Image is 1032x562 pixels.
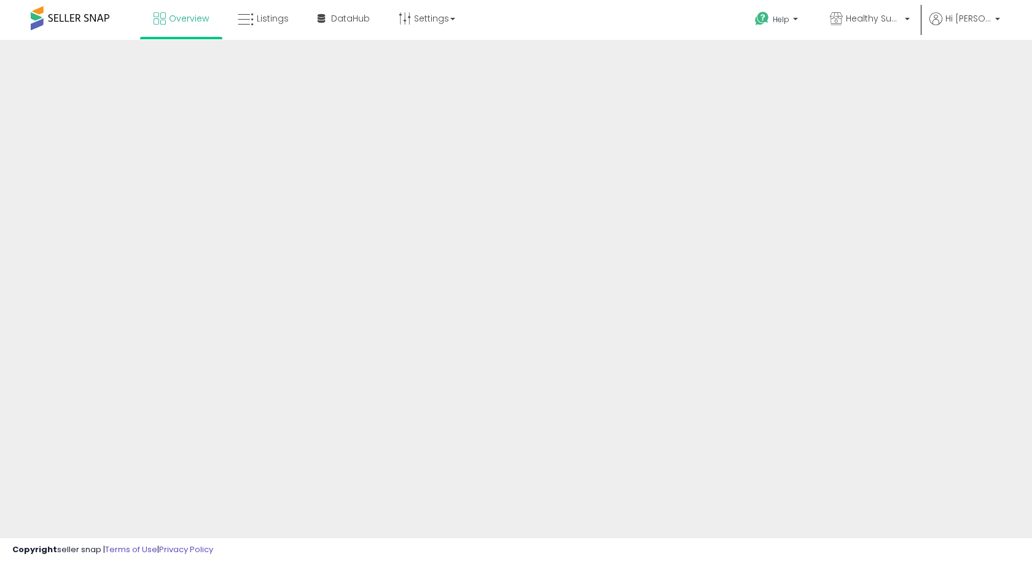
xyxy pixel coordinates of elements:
[169,12,209,25] span: Overview
[105,544,157,555] a: Terms of Use
[12,544,213,556] div: seller snap | |
[12,544,57,555] strong: Copyright
[945,12,991,25] span: Hi [PERSON_NAME]
[159,544,213,555] a: Privacy Policy
[754,11,770,26] i: Get Help
[257,12,289,25] span: Listings
[773,14,789,25] span: Help
[846,12,901,25] span: Healthy Supply
[929,12,1000,40] a: Hi [PERSON_NAME]
[745,2,810,40] a: Help
[331,12,370,25] span: DataHub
